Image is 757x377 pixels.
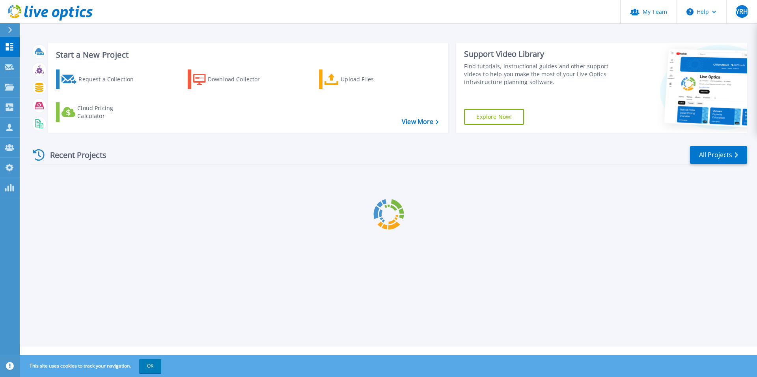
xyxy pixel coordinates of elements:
a: Upload Files [319,69,407,89]
a: All Projects [690,146,747,164]
a: Cloud Pricing Calculator [56,102,144,122]
button: OK [139,359,161,373]
div: Support Video Library [464,49,612,59]
a: Download Collector [188,69,276,89]
div: Find tutorials, instructional guides and other support videos to help you make the most of your L... [464,62,612,86]
a: View More [402,118,438,126]
div: Request a Collection [78,71,142,87]
div: Download Collector [208,71,271,87]
div: Upload Files [341,71,404,87]
span: This site uses cookies to track your navigation. [22,359,161,373]
span: YRH [736,8,748,15]
h3: Start a New Project [56,51,438,59]
a: Explore Now! [464,109,524,125]
div: Cloud Pricing Calculator [77,104,140,120]
div: Recent Projects [30,145,117,165]
a: Request a Collection [56,69,144,89]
